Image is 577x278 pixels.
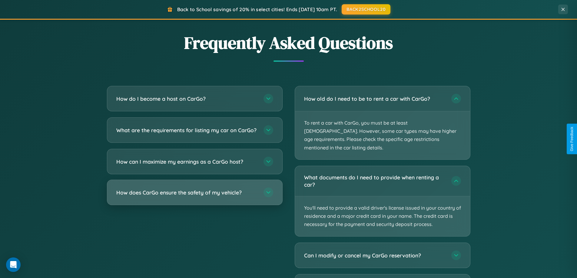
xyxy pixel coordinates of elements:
[177,6,337,12] span: Back to School savings of 20% in select cities! Ends [DATE] 10am PT.
[116,126,257,134] h3: What are the requirements for listing my car on CarGo?
[570,127,574,151] div: Give Feedback
[6,257,21,272] div: Open Intercom Messenger
[116,189,257,196] h3: How does CarGo ensure the safety of my vehicle?
[304,174,445,188] h3: What documents do I need to provide when renting a car?
[304,95,445,103] h3: How old do I need to be to rent a car with CarGo?
[295,111,470,159] p: To rent a car with CarGo, you must be at least [DEMOGRAPHIC_DATA]. However, some car types may ha...
[107,31,470,54] h2: Frequently Asked Questions
[116,95,257,103] h3: How do I become a host on CarGo?
[304,251,445,259] h3: Can I modify or cancel my CarGo reservation?
[116,158,257,165] h3: How can I maximize my earnings as a CarGo host?
[295,196,470,236] p: You'll need to provide a valid driver's license issued in your country of residence and a major c...
[342,4,390,15] button: BACK2SCHOOL20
